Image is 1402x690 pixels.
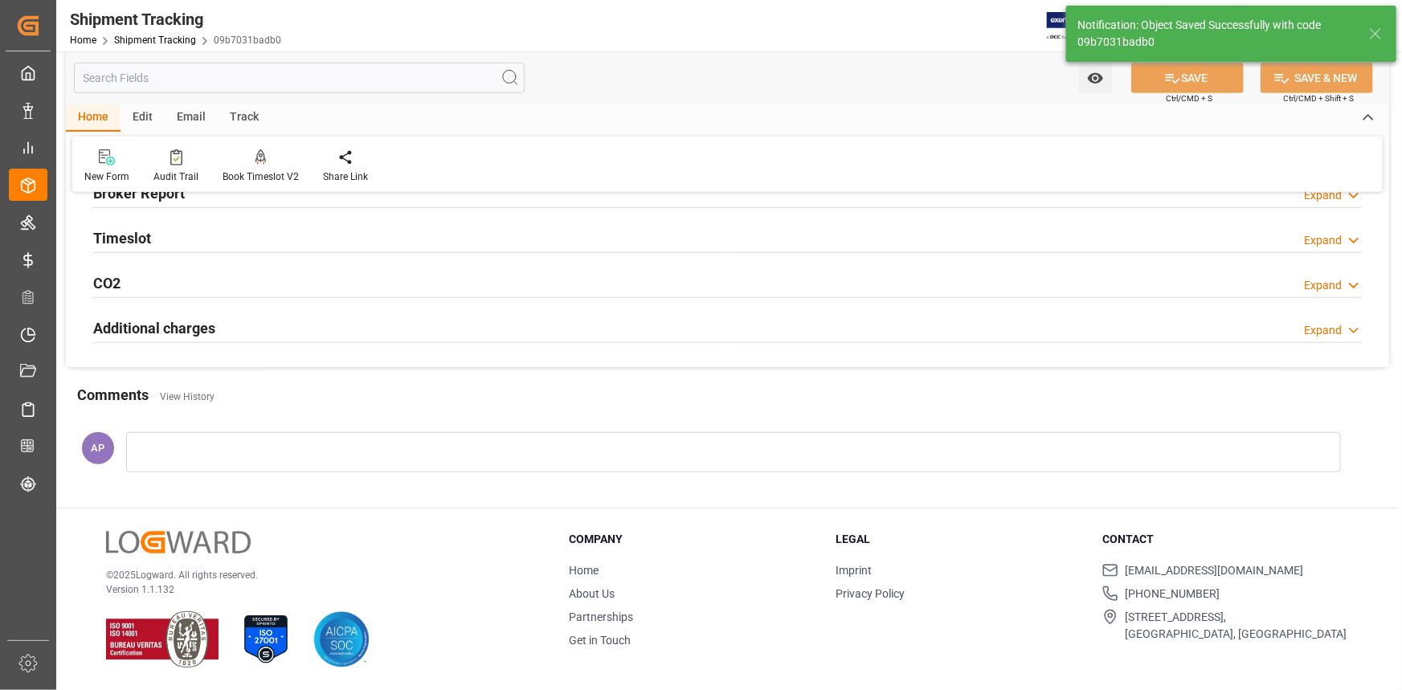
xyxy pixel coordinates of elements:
[1261,63,1373,93] button: SAVE & NEW
[165,104,218,132] div: Email
[1102,531,1349,548] h3: Contact
[106,582,529,597] p: Version 1.1.132
[1125,562,1303,579] span: [EMAIL_ADDRESS][DOMAIN_NAME]
[238,611,294,668] img: ISO 27001 Certification
[77,384,149,406] h2: Comments
[93,227,151,249] h2: Timeslot
[836,531,1082,548] h3: Legal
[93,317,215,339] h2: Additional charges
[106,531,251,554] img: Logward Logo
[1047,12,1102,40] img: Exertis%20JAM%20-%20Email%20Logo.jpg_1722504956.jpg
[836,564,872,577] a: Imprint
[114,35,196,46] a: Shipment Tracking
[836,587,905,600] a: Privacy Policy
[569,610,633,623] a: Partnerships
[218,104,271,132] div: Track
[93,272,121,294] h2: CO2
[569,634,631,647] a: Get in Touch
[313,611,370,668] img: AICPA SOC
[70,7,281,31] div: Shipment Tracking
[92,442,105,454] span: AP
[1125,609,1347,643] span: [STREET_ADDRESS], [GEOGRAPHIC_DATA], [GEOGRAPHIC_DATA]
[1304,187,1342,204] div: Expand
[1304,277,1342,294] div: Expand
[569,587,615,600] a: About Us
[70,35,96,46] a: Home
[66,104,121,132] div: Home
[84,169,129,184] div: New Form
[121,104,165,132] div: Edit
[1304,232,1342,249] div: Expand
[569,564,599,577] a: Home
[106,568,529,582] p: © 2025 Logward. All rights reserved.
[1304,322,1342,339] div: Expand
[106,611,219,668] img: ISO 9001 & ISO 14001 Certification
[1131,63,1244,93] button: SAVE
[1166,92,1212,104] span: Ctrl/CMD + S
[323,169,368,184] div: Share Link
[160,391,215,402] a: View History
[1077,17,1354,51] div: Notification: Object Saved Successfully with code 09b7031badb0
[569,531,815,548] h3: Company
[1125,586,1220,602] span: [PHONE_NUMBER]
[153,169,198,184] div: Audit Trail
[223,169,299,184] div: Book Timeslot V2
[74,63,525,93] input: Search Fields
[1283,92,1354,104] span: Ctrl/CMD + Shift + S
[1079,63,1112,93] button: open menu
[93,182,185,204] h2: Broker Report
